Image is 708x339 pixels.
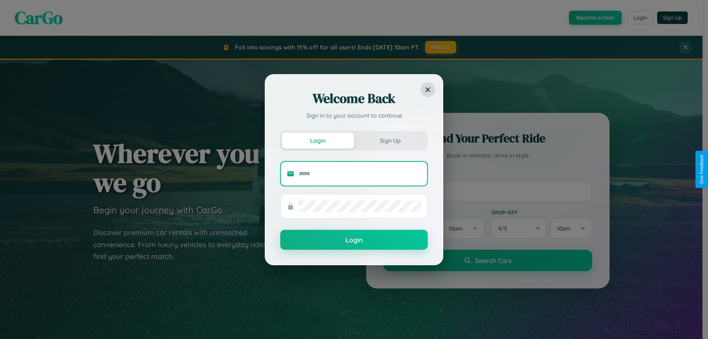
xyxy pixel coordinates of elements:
[282,132,354,149] button: Login
[280,111,428,120] p: Sign in to your account to continue
[354,132,426,149] button: Sign Up
[699,155,704,184] div: Give Feedback
[280,90,428,107] h2: Welcome Back
[280,230,428,250] button: Login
